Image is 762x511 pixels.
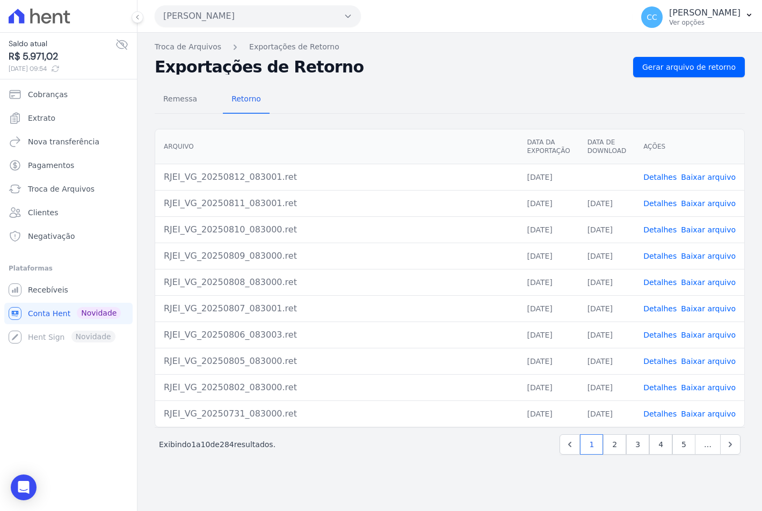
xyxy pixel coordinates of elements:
span: Troca de Arquivos [28,184,95,194]
td: [DATE] [579,190,635,216]
a: Gerar arquivo de retorno [633,57,745,77]
a: Recebíveis [4,279,133,301]
div: RJEI_VG_20250810_083000.ret [164,223,510,236]
th: Arquivo [155,129,518,164]
td: [DATE] [579,374,635,400]
a: 2 [603,434,626,455]
span: Novidade [77,307,121,319]
span: R$ 5.971,02 [9,49,115,64]
span: 1 [191,440,196,449]
a: 5 [672,434,695,455]
span: … [695,434,721,455]
a: Detalhes [643,383,677,392]
a: Conta Hent Novidade [4,303,133,324]
a: Exportações de Retorno [249,41,339,53]
td: [DATE] [579,295,635,322]
div: RJEI_VG_20250802_083000.ret [164,381,510,394]
a: Detalhes [643,252,677,260]
span: Recebíveis [28,284,68,295]
th: Ações [635,129,744,164]
td: [DATE] [579,269,635,295]
td: [DATE] [518,190,578,216]
div: RJEI_VG_20250812_083001.ret [164,171,510,184]
div: RJEI_VG_20250811_083001.ret [164,197,510,210]
div: RJEI_VG_20250805_083000.ret [164,355,510,368]
a: Clientes [4,202,133,223]
h2: Exportações de Retorno [155,60,625,75]
span: Extrato [28,113,55,123]
nav: Sidebar [9,84,128,348]
a: Pagamentos [4,155,133,176]
td: [DATE] [579,400,635,427]
td: [DATE] [518,374,578,400]
th: Data da Exportação [518,129,578,164]
td: [DATE] [518,216,578,243]
a: Troca de Arquivos [4,178,133,200]
span: Conta Hent [28,308,70,319]
a: Retorno [223,86,270,114]
span: Remessa [157,88,204,109]
a: Baixar arquivo [681,304,736,313]
a: Baixar arquivo [681,199,736,208]
a: Baixar arquivo [681,383,736,392]
a: Detalhes [643,173,677,181]
td: [DATE] [579,243,635,269]
a: Next [720,434,741,455]
td: [DATE] [579,322,635,348]
th: Data de Download [579,129,635,164]
button: [PERSON_NAME] [155,5,361,27]
a: Detalhes [643,331,677,339]
a: Baixar arquivo [681,252,736,260]
span: Nova transferência [28,136,99,147]
td: [DATE] [518,348,578,374]
div: RJEI_VG_20250731_083000.ret [164,407,510,420]
a: Remessa [155,86,206,114]
span: CC [647,13,657,21]
a: Baixar arquivo [681,331,736,339]
a: Baixar arquivo [681,410,736,418]
a: Troca de Arquivos [155,41,221,53]
a: Detalhes [643,225,677,234]
span: 10 [201,440,211,449]
td: [DATE] [518,243,578,269]
span: Clientes [28,207,58,218]
button: CC [PERSON_NAME] Ver opções [633,2,762,32]
span: Cobranças [28,89,68,100]
a: Baixar arquivo [681,357,736,366]
span: Saldo atual [9,38,115,49]
span: 284 [220,440,234,449]
a: Detalhes [643,278,677,287]
div: RJEI_VG_20250809_083000.ret [164,250,510,262]
a: Detalhes [643,410,677,418]
span: Pagamentos [28,160,74,171]
td: [DATE] [518,269,578,295]
a: Detalhes [643,199,677,208]
span: Negativação [28,231,75,242]
a: Negativação [4,225,133,247]
span: Retorno [225,88,267,109]
a: 3 [626,434,649,455]
nav: Breadcrumb [155,41,745,53]
p: Ver opções [669,18,741,27]
a: Cobranças [4,84,133,105]
td: [DATE] [518,400,578,427]
a: Detalhes [643,357,677,366]
div: RJEI_VG_20250807_083001.ret [164,302,510,315]
a: Previous [560,434,580,455]
td: [DATE] [518,322,578,348]
td: [DATE] [579,216,635,243]
a: Baixar arquivo [681,225,736,234]
div: RJEI_VG_20250808_083000.ret [164,276,510,289]
a: Nova transferência [4,131,133,152]
td: [DATE] [579,348,635,374]
a: 1 [580,434,603,455]
a: Detalhes [643,304,677,313]
span: [DATE] 09:54 [9,64,115,74]
a: Extrato [4,107,133,129]
td: [DATE] [518,164,578,190]
a: Baixar arquivo [681,278,736,287]
p: Exibindo a de resultados. [159,439,275,450]
div: Plataformas [9,262,128,275]
span: Gerar arquivo de retorno [642,62,736,72]
td: [DATE] [518,295,578,322]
